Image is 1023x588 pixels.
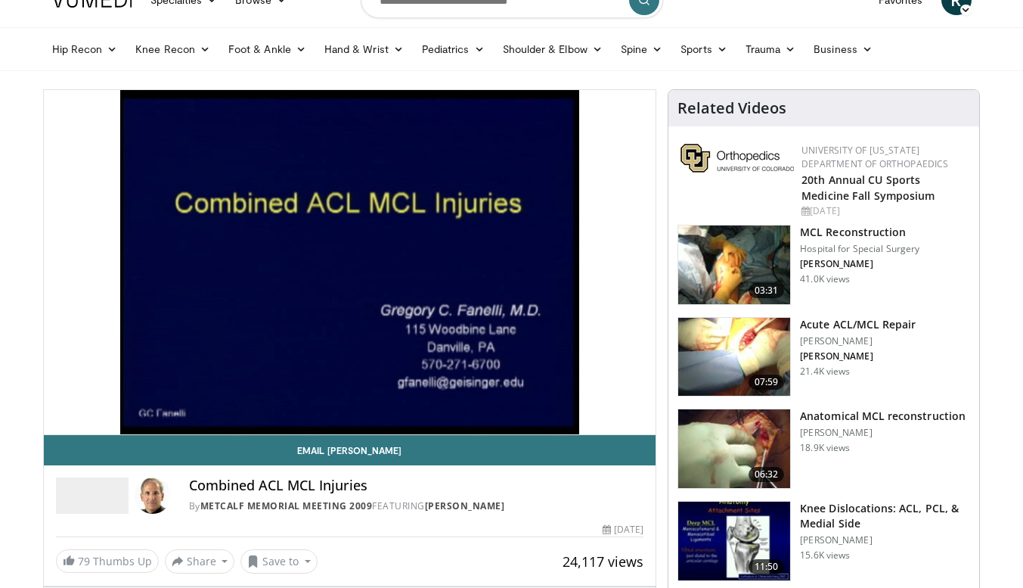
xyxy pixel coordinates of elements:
[800,243,919,255] p: Hospital for Special Surgery
[678,226,790,304] img: Marx_MCL_100004569_3.jpg.150x105_q85_crop-smart_upscale.jpg
[43,34,127,64] a: Hip Recon
[56,549,159,573] a: 79 Thumbs Up
[56,478,129,514] img: Metcalf Memorial Meeting 2009
[800,273,850,285] p: 41.0K views
[563,552,643,571] span: 24,117 views
[677,409,970,489] a: 06:32 Anatomical MCL reconstruction [PERSON_NAME] 18.9K views
[678,409,790,488] img: 623e18e9-25dc-4a09-a9c4-890ff809fced.150x105_q85_crop-smart_upscale.jpg
[801,204,967,218] div: [DATE]
[189,478,644,494] h4: Combined ACL MCL Injuries
[800,335,916,347] p: [PERSON_NAME]
[800,442,850,454] p: 18.9K views
[603,523,643,537] div: [DATE]
[677,317,970,397] a: 07:59 Acute ACL/MCL Repair [PERSON_NAME] [PERSON_NAME] 21.4K views
[678,318,790,397] img: heCDP4pTuni5z6vX4xMDoxOmtxOwKG7D_5.150x105_q85_crop-smart_upscale.jpg
[494,34,612,64] a: Shoulder & Elbow
[677,501,970,581] a: 11:50 Knee Dislocations: ACL, PCL, & Medial Side [PERSON_NAME] 15.6K views
[78,554,90,568] span: 79
[677,225,970,305] a: 03:31 MCL Reconstruction Hospital for Special Surgery [PERSON_NAME] 41.0K views
[126,34,219,64] a: Knee Recon
[680,144,794,173] img: 355603a8-37da-49b6-856f-e00d7e9307d3.png.150x105_q85_autocrop_double_scale_upscale_version-0.2.png
[804,34,882,64] a: Business
[749,375,785,390] span: 07:59
[800,427,966,439] p: [PERSON_NAME]
[315,34,413,64] a: Hand & Wrist
[801,144,948,170] a: University of [US_STATE] Department of Orthopaedics
[200,499,373,512] a: Metcalf Memorial Meeting 2009
[44,435,656,465] a: Email [PERSON_NAME]
[800,409,966,424] h3: Anatomical MCL reconstruction
[800,225,919,240] h3: MCL Reconstruction
[612,34,671,64] a: Spine
[425,499,505,512] a: [PERSON_NAME]
[219,34,315,64] a: Foot & Ankle
[678,502,790,580] img: stuart_1_100001324_3.jpg.150x105_q85_crop-smart_upscale.jpg
[240,549,318,574] button: Save to
[671,34,736,64] a: Sports
[135,478,171,514] img: Avatar
[677,99,786,117] h4: Related Videos
[800,366,850,378] p: 21.4K views
[749,283,785,298] span: 03:31
[413,34,494,64] a: Pediatrics
[800,350,916,362] p: [PERSON_NAME]
[44,90,656,435] video-js: Video Player
[800,501,970,531] h3: Knee Dislocations: ACL, PCL, & Medial Side
[165,549,235,574] button: Share
[749,467,785,482] span: 06:32
[736,34,805,64] a: Trauma
[189,499,644,513] div: By FEATURING
[800,258,919,270] p: [PERSON_NAME]
[800,317,916,332] h3: Acute ACL/MCL Repair
[749,559,785,574] span: 11:50
[800,534,970,546] p: [PERSON_NAME]
[801,173,935,203] a: 20th Annual CU Sports Medicine Fall Symposium
[800,549,850,562] p: 15.6K views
